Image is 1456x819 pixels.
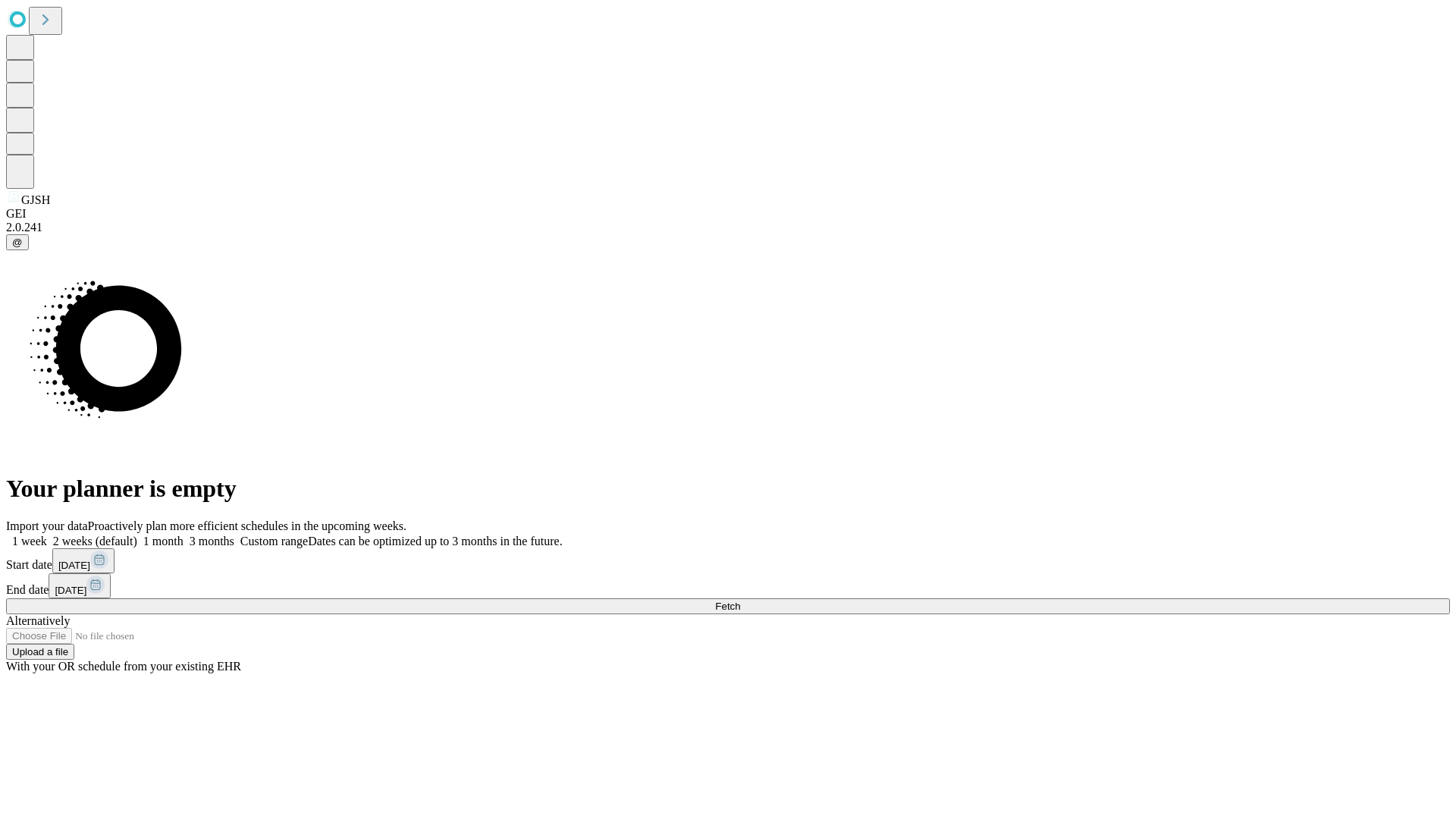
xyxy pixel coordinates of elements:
div: 2.0.241 [6,221,1450,234]
span: [DATE] [55,585,86,596]
span: Alternatively [6,614,70,627]
div: GEI [6,207,1450,221]
button: [DATE] [52,548,115,573]
div: End date [6,573,1450,598]
button: Upload a file [6,644,74,660]
span: 2 weeks (default) [53,535,137,548]
button: @ [6,234,29,250]
span: Fetch [715,601,740,612]
span: [DATE] [58,560,90,571]
h1: Your planner is empty [6,475,1450,503]
span: 3 months [190,535,234,548]
div: Start date [6,548,1450,573]
span: @ [12,237,23,248]
span: With your OR schedule from your existing EHR [6,660,241,673]
span: GJSH [21,193,50,206]
span: Proactively plan more efficient schedules in the upcoming weeks. [88,519,406,532]
span: Import your data [6,519,88,532]
span: 1 week [12,535,47,548]
span: Custom range [240,535,308,548]
span: Dates can be optimized up to 3 months in the future. [308,535,562,548]
button: [DATE] [49,573,111,598]
button: Fetch [6,598,1450,614]
span: 1 month [143,535,184,548]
